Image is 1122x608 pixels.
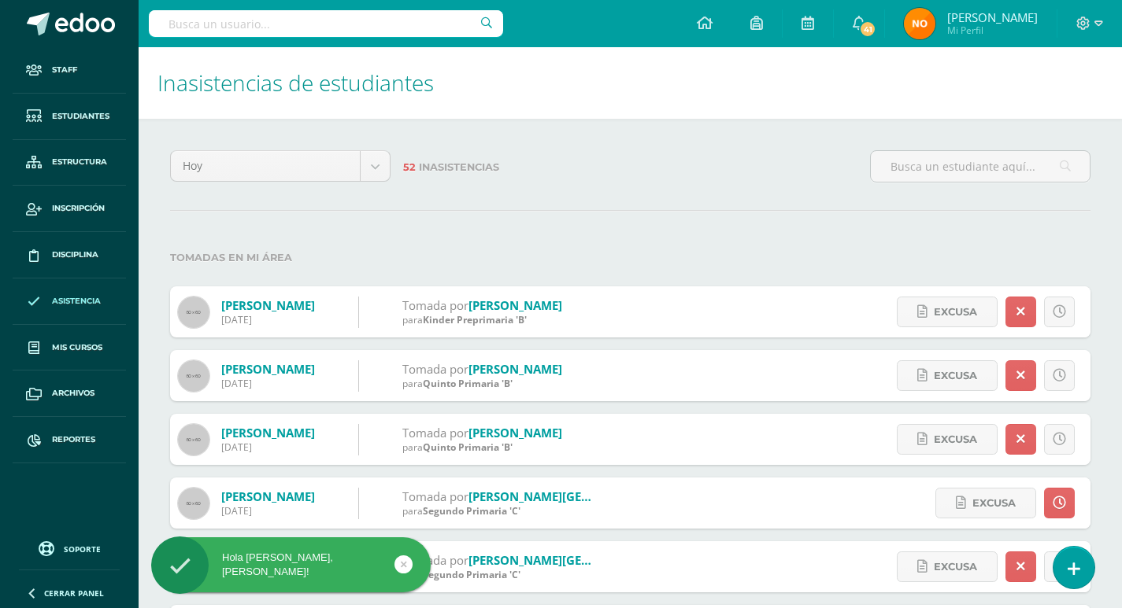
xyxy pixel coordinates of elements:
[423,440,513,454] span: Quinto Primaria 'B'
[897,297,998,327] a: Excusa
[221,361,315,377] a: [PERSON_NAME]
[221,313,315,326] div: [DATE]
[403,161,416,173] span: 52
[402,313,562,326] div: para
[934,361,977,390] span: Excusa
[468,552,683,568] a: [PERSON_NAME][GEOGRAPHIC_DATA]
[52,387,94,400] span: Archivos
[468,297,562,313] a: [PERSON_NAME]
[52,433,95,446] span: Reportes
[221,425,315,440] a: [PERSON_NAME]
[402,377,562,390] div: para
[221,297,315,313] a: [PERSON_NAME]
[402,504,591,518] div: para
[871,151,1090,182] input: Busca un estudiante aquí...
[13,94,126,140] a: Estudiantes
[897,424,998,455] a: Excusa
[183,151,348,181] span: Hoy
[52,295,101,308] span: Asistencia
[221,488,315,504] a: [PERSON_NAME]
[419,161,499,173] span: Inasistencias
[13,370,126,417] a: Archivos
[934,425,977,454] span: Excusa
[157,68,434,98] span: Inasistencias de estudiantes
[221,440,315,454] div: [DATE]
[897,360,998,391] a: Excusa
[972,488,1016,518] span: Excusa
[13,417,126,463] a: Reportes
[13,186,126,232] a: Inscripción
[19,537,120,558] a: Soporte
[171,151,390,181] a: Hoy
[423,313,527,326] span: Kinder Preprimaria 'B'
[149,10,503,37] input: Busca un usuario...
[947,24,1038,37] span: Mi Perfil
[52,249,98,261] span: Disciplina
[935,488,1036,518] a: Excusa
[402,568,591,581] div: para
[423,504,520,518] span: Segundo Primaria 'C'
[897,551,998,582] a: Excusa
[423,377,513,390] span: Quinto Primaria 'B'
[13,140,126,186] a: Estructura
[859,20,876,38] span: 41
[468,361,562,377] a: [PERSON_NAME]
[934,552,977,581] span: Excusa
[52,341,102,354] span: Mis cursos
[178,424,209,455] img: 60x60
[52,64,77,76] span: Staff
[52,110,109,123] span: Estudiantes
[904,8,935,39] img: 5ab026cfe20b66e6dbc847002bf25bcf.png
[178,488,209,519] img: 60x60
[13,47,126,94] a: Staff
[402,440,562,454] div: para
[934,297,977,326] span: Excusa
[468,425,562,440] a: [PERSON_NAME]
[402,488,468,504] span: Tomada por
[178,360,209,392] img: 60x60
[13,278,126,325] a: Asistencia
[170,241,1091,274] label: Tomadas en mi área
[64,544,101,555] span: Soporte
[52,156,107,168] span: Estructura
[423,568,520,581] span: Segundo Primaria 'C'
[221,504,315,518] div: [DATE]
[178,297,209,328] img: 60x60
[947,9,1038,25] span: [PERSON_NAME]
[468,488,683,504] a: [PERSON_NAME][GEOGRAPHIC_DATA]
[52,202,105,215] span: Inscripción
[151,551,431,579] div: Hola [PERSON_NAME], [PERSON_NAME]!
[13,232,126,278] a: Disciplina
[44,588,104,599] span: Cerrar panel
[221,377,315,390] div: [DATE]
[402,297,468,313] span: Tomada por
[402,425,468,440] span: Tomada por
[13,325,126,371] a: Mis cursos
[402,361,468,377] span: Tomada por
